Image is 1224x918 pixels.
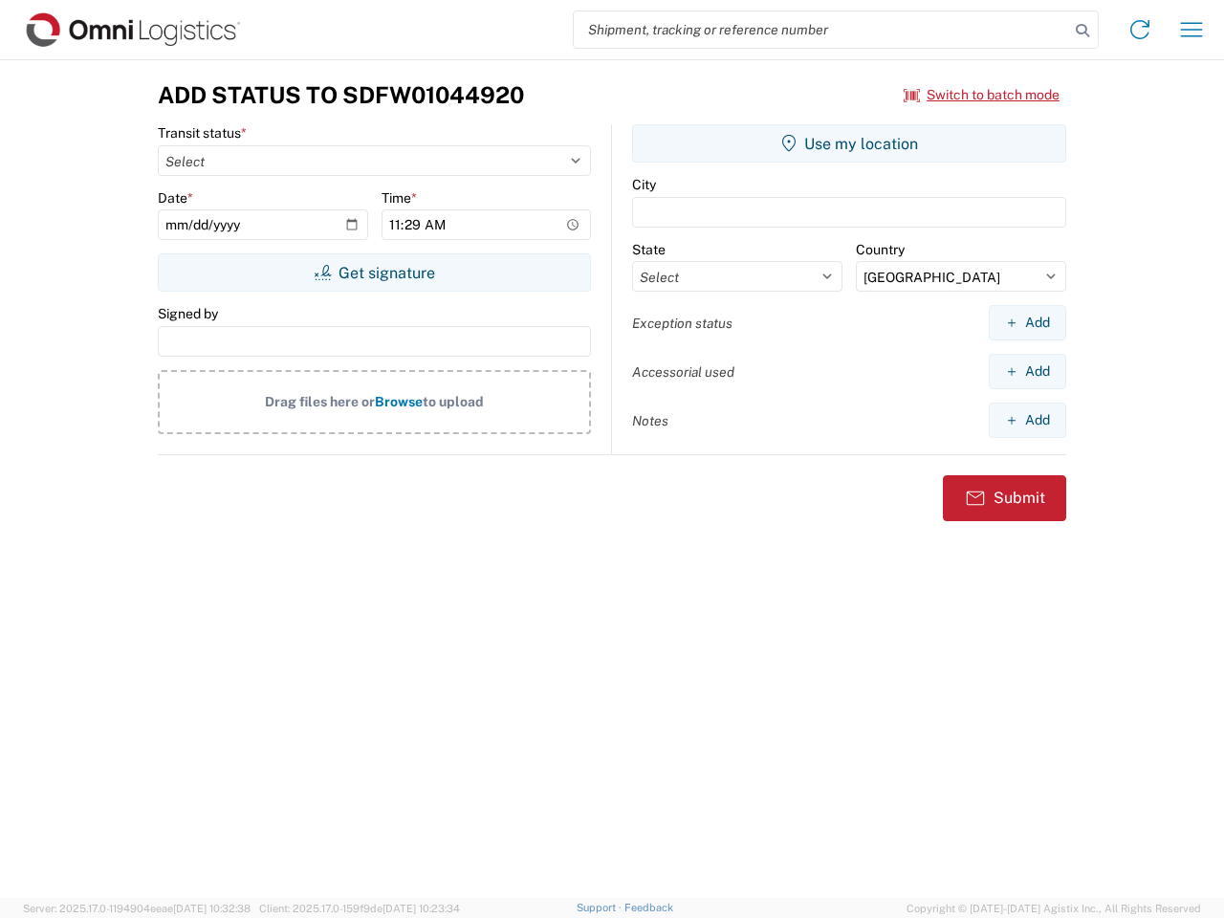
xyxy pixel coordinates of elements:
[382,903,460,914] span: [DATE] 10:23:34
[943,475,1066,521] button: Submit
[259,903,460,914] span: Client: 2025.17.0-159f9de
[265,394,375,409] span: Drag files here or
[907,900,1201,917] span: Copyright © [DATE]-[DATE] Agistix Inc., All Rights Reserved
[632,124,1066,163] button: Use my location
[632,241,666,258] label: State
[856,241,905,258] label: Country
[632,363,734,381] label: Accessorial used
[632,412,668,429] label: Notes
[158,253,591,292] button: Get signature
[23,903,251,914] span: Server: 2025.17.0-1194904eeae
[158,305,218,322] label: Signed by
[632,315,732,332] label: Exception status
[632,176,656,193] label: City
[423,394,484,409] span: to upload
[158,81,524,109] h3: Add Status to SDFW01044920
[989,403,1066,438] button: Add
[904,79,1060,111] button: Switch to batch mode
[574,11,1069,48] input: Shipment, tracking or reference number
[577,902,624,913] a: Support
[158,124,247,142] label: Transit status
[375,394,423,409] span: Browse
[989,354,1066,389] button: Add
[624,902,673,913] a: Feedback
[173,903,251,914] span: [DATE] 10:32:38
[382,189,417,207] label: Time
[158,189,193,207] label: Date
[989,305,1066,340] button: Add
